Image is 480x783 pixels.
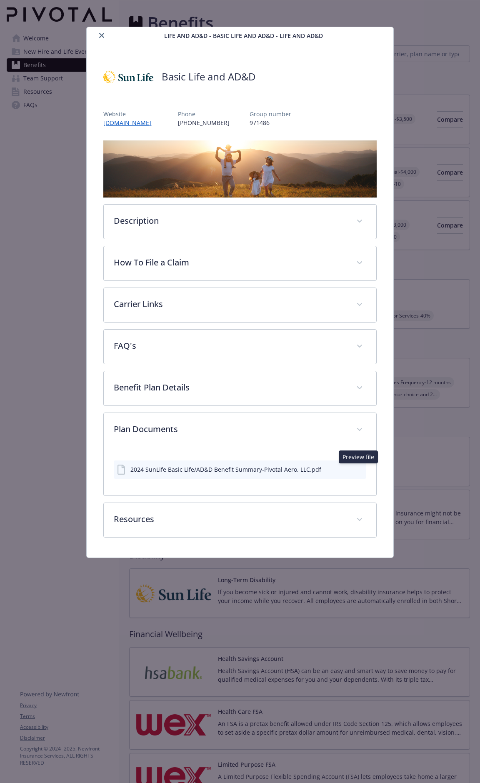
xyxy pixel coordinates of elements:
a: [DOMAIN_NAME] [103,119,158,127]
p: Benefit Plan Details [114,381,346,394]
p: How To File a Claim [114,256,346,269]
p: Phone [178,110,230,118]
p: Group number [250,110,291,118]
div: Plan Documents [104,413,376,447]
p: FAQ's [114,340,346,352]
div: Carrier Links [104,288,376,322]
img: banner [103,140,376,198]
div: 2024 SunLife Basic Life/AD&D Benefit Summary-Pivotal Aero, LLC.pdf [130,465,321,474]
div: Plan Documents [104,447,376,495]
p: [PHONE_NUMBER] [178,118,230,127]
button: close [97,30,107,40]
button: preview file [354,465,363,474]
div: Preview file [339,450,378,463]
div: How To File a Claim [104,246,376,280]
p: Website [103,110,158,118]
div: Resources [104,503,376,537]
div: Benefit Plan Details [104,371,376,405]
div: FAQ's [104,330,376,364]
img: Sun Life Assurance Company of CA (US) [103,64,153,89]
div: details for plan Life and AD&D - Basic Life and AD&D - Life and AD&D [48,27,432,558]
button: download file [340,465,347,474]
p: Description [114,215,346,227]
p: Resources [114,513,346,525]
p: Plan Documents [114,423,346,435]
div: Description [104,205,376,239]
p: Carrier Links [114,298,346,310]
h2: Basic Life and AD&D [162,70,255,84]
p: 971486 [250,118,291,127]
span: Life and AD&D - Basic Life and AD&D - Life and AD&D [164,31,323,40]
